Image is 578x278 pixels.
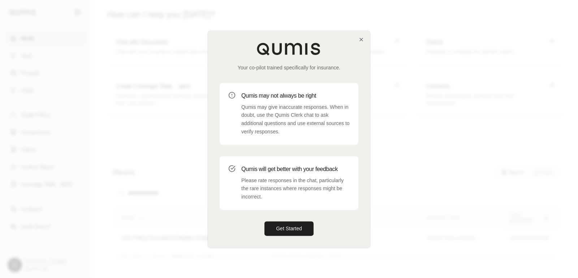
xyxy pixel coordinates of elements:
[241,176,350,201] p: Please rate responses in the chat, particularly the rare instances where responses might be incor...
[241,91,350,100] h3: Qumis may not always be right
[241,165,350,174] h3: Qumis will get better with your feedback
[264,221,314,236] button: Get Started
[220,64,358,71] p: Your co-pilot trained specifically for insurance.
[256,42,322,55] img: Qumis Logo
[241,103,350,136] p: Qumis may give inaccurate responses. When in doubt, use the Qumis Clerk chat to ask additional qu...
